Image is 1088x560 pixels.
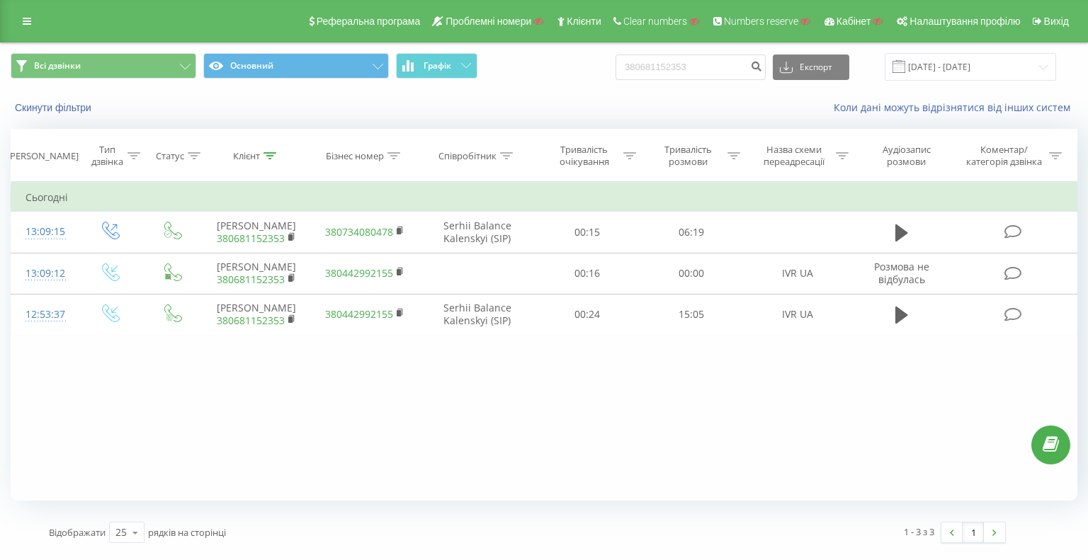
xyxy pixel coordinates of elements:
div: Тривалість розмови [652,144,724,168]
span: рядків на сторінці [148,526,226,539]
div: Аудіозапис розмови [865,144,948,168]
a: Коли дані можуть відрізнятися вiд інших систем [834,101,1077,114]
td: 06:19 [640,212,744,253]
div: 12:53:37 [25,301,64,328]
td: Serhii Balance Kalenskyi (SIP) [419,294,535,335]
div: 1 - 3 з 3 [904,525,934,539]
span: Numbers reserve [724,16,798,27]
div: Клієнт [233,150,260,162]
span: Графік [424,61,451,71]
button: Скинути фільтри [11,101,98,114]
input: Пошук за номером [616,55,766,80]
td: 00:00 [640,253,744,294]
td: 00:15 [535,212,640,253]
span: Всі дзвінки [34,60,81,72]
a: 1 [963,522,984,542]
span: Клієнти [567,16,601,27]
div: [PERSON_NAME] [7,150,79,162]
span: Clear numbers [623,16,687,27]
span: Вихід [1044,16,1069,27]
span: Відображати [49,526,106,539]
div: Тривалість очікування [548,144,620,168]
button: Експорт [773,55,849,80]
a: 380442992155 [325,307,393,321]
div: Тип дзвінка [90,144,124,168]
span: Налаштування профілю [909,16,1020,27]
div: 13:09:15 [25,218,64,246]
div: Бізнес номер [326,150,384,162]
td: [PERSON_NAME] [203,212,311,253]
td: 00:24 [535,294,640,335]
td: 00:16 [535,253,640,294]
div: 25 [115,525,127,539]
td: [PERSON_NAME] [203,294,311,335]
a: 380734080478 [325,225,393,239]
div: Статус [156,150,184,162]
span: Кабінет [837,16,871,27]
span: Проблемні номери [446,16,531,27]
button: Основний [203,53,389,79]
div: Назва схеми переадресації [756,144,832,168]
a: 380681152353 [217,273,285,286]
td: IVR UA [744,253,852,294]
td: IVR UA [744,294,852,335]
span: Розмова не відбулась [874,260,929,286]
button: Графік [396,53,477,79]
a: 380442992155 [325,266,393,280]
div: Коментар/категорія дзвінка [963,144,1045,168]
div: 13:09:12 [25,260,64,287]
span: Реферальна програма [317,16,421,27]
td: 15:05 [640,294,744,335]
a: 380681152353 [217,314,285,327]
td: Сьогодні [11,183,1077,212]
td: Serhii Balance Kalenskyi (SIP) [419,212,535,253]
a: 380681152353 [217,232,285,245]
button: Всі дзвінки [11,53,196,79]
td: [PERSON_NAME] [203,253,311,294]
div: Співробітник [438,150,497,162]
